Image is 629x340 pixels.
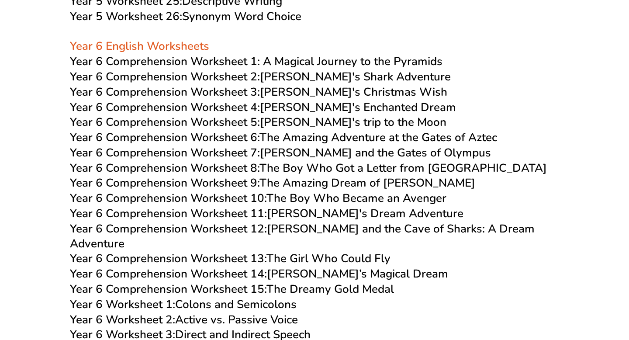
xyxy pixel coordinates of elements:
a: Year 6 Comprehension Worksheet 6:The Amazing Adventure at the Gates of Aztec [70,130,497,145]
a: Year 6 Comprehension Worksheet 10:The Boy Who Became an Avenger [70,191,446,206]
a: Year 6 Comprehension Worksheet 1: A Magical Journey to the Pyramids [70,54,442,69]
a: Year 6 Comprehension Worksheet 13:The Girl Who Could Fly [70,251,391,266]
span: Year 6 Comprehension Worksheet 9: [70,175,259,191]
a: Year 6 Worksheet 2:Active vs. Passive Voice [70,312,298,327]
span: Year 6 Comprehension Worksheet 8: [70,160,259,176]
span: Year 6 Comprehension Worksheet 12: [70,221,267,236]
a: Year 6 Comprehension Worksheet 14:[PERSON_NAME]’s Magical Dream [70,266,448,281]
span: Year 6 Comprehension Worksheet 5: [70,114,260,130]
span: Year 6 Comprehension Worksheet 7: [70,145,260,160]
span: Year 5 Worksheet 26: [70,9,182,24]
span: Year 6 Comprehension Worksheet 15: [70,281,266,297]
span: Year 6 Worksheet 2: [70,312,175,327]
span: Year 6 Comprehension Worksheet 2: [70,69,260,84]
span: Year 6 Comprehension Worksheet 3: [70,84,260,100]
a: Year 6 Comprehension Worksheet 2:[PERSON_NAME]'s Shark Adventure [70,69,451,84]
a: Year 6 Comprehension Worksheet 15:The Dreamy Gold Medal [70,281,394,297]
a: Year 5 Worksheet 26:Synonym Word Choice [70,9,301,24]
iframe: Chat Widget [479,241,629,340]
span: Year 6 Worksheet 1: [70,297,175,312]
span: Year 6 Comprehension Worksheet 11: [70,206,267,221]
span: Year 6 Comprehension Worksheet 6: [70,130,259,145]
h3: Year 6 English Worksheets [70,24,559,54]
a: Year 6 Comprehension Worksheet 5:[PERSON_NAME]'s trip to the Moon [70,114,446,130]
span: Year 6 Comprehension Worksheet 4: [70,100,260,115]
span: Year 6 Comprehension Worksheet 10: [70,191,266,206]
a: Year 6 Comprehension Worksheet 12:[PERSON_NAME] and the Cave of Sharks: A Dream Adventure [70,221,535,251]
a: Year 6 Comprehension Worksheet 7:[PERSON_NAME] and the Gates of Olympus [70,145,491,160]
a: Year 6 Comprehension Worksheet 9:The Amazing Dream of [PERSON_NAME] [70,175,475,191]
a: Year 6 Comprehension Worksheet 3:[PERSON_NAME]'s Christmas Wish [70,84,447,100]
span: Year 6 Comprehension Worksheet 13: [70,251,266,266]
a: Year 6 Worksheet 1:Colons and Semicolons [70,297,297,312]
a: Year 6 Comprehension Worksheet 4:[PERSON_NAME]'s Enchanted Dream [70,100,456,115]
span: Year 6 Comprehension Worksheet 14: [70,266,267,281]
a: Year 6 Comprehension Worksheet 8:The Boy Who Got a Letter from [GEOGRAPHIC_DATA] [70,160,547,176]
a: Year 6 Comprehension Worksheet 11:[PERSON_NAME]'s Dream Adventure [70,206,463,221]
